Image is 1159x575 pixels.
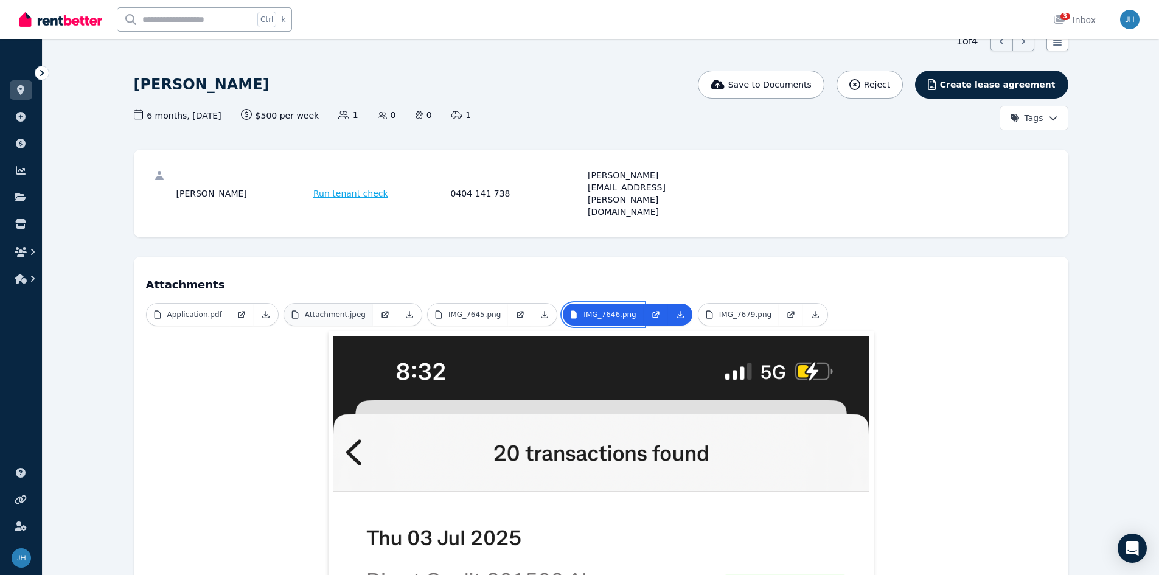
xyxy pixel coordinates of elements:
[940,78,1056,91] span: Create lease agreement
[378,109,396,121] span: 0
[563,304,643,326] a: IMG_7646.png
[147,304,229,326] a: Application.pdf
[167,310,222,319] p: Application.pdf
[668,304,692,326] a: Download Attachment
[134,109,221,122] span: 6 months , [DATE]
[19,10,102,29] img: RentBetter
[416,109,432,121] span: 0
[428,304,508,326] a: IMG_7645.png
[583,310,636,319] p: IMG_7646.png
[1010,112,1043,124] span: Tags
[284,304,373,326] a: Attachment.jpeg
[698,304,779,326] a: IMG_7679.png
[338,109,358,121] span: 1
[956,34,978,49] span: 1 of 4
[1000,106,1068,130] button: Tags
[254,304,278,326] a: Download Attachment
[532,304,557,326] a: Download Attachment
[1120,10,1140,29] img: Joanne Howski
[451,109,471,121] span: 1
[134,75,270,94] h1: [PERSON_NAME]
[719,310,771,319] p: IMG_7679.png
[779,304,803,326] a: Open in new Tab
[698,71,824,99] button: Save to Documents
[146,269,1056,293] h4: Attachments
[305,310,366,319] p: Attachment.jpeg
[588,169,722,218] div: [PERSON_NAME][EMAIL_ADDRESS][PERSON_NAME][DOMAIN_NAME]
[229,304,254,326] a: Open in new Tab
[1053,14,1096,26] div: Inbox
[644,304,668,326] a: Open in new Tab
[803,304,827,326] a: Download Attachment
[1118,534,1147,563] div: Open Intercom Messenger
[176,169,310,218] div: [PERSON_NAME]
[728,78,812,91] span: Save to Documents
[281,15,285,24] span: k
[915,71,1068,99] button: Create lease agreement
[451,169,585,218] div: 0404 141 738
[257,12,276,27] span: Ctrl
[864,78,890,91] span: Reject
[397,304,422,326] a: Download Attachment
[313,187,388,200] span: Run tenant check
[373,304,397,326] a: Open in new Tab
[1060,13,1070,20] span: 3
[12,548,31,568] img: Joanne Howski
[508,304,532,326] a: Open in new Tab
[837,71,903,99] button: Reject
[448,310,501,319] p: IMG_7645.png
[241,109,319,122] span: $500 per week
